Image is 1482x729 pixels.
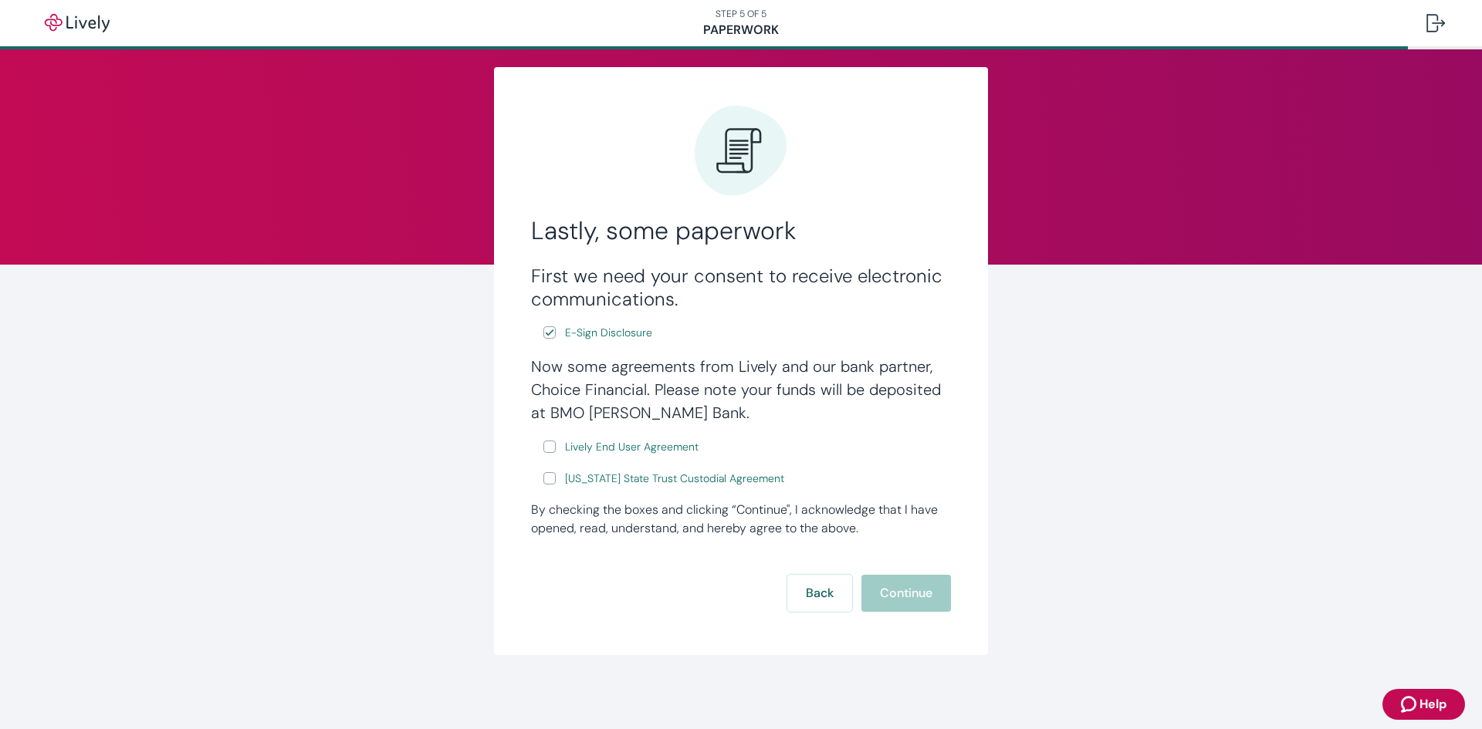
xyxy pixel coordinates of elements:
[531,355,951,424] h4: Now some agreements from Lively and our bank partner, Choice Financial. Please note your funds wi...
[1414,5,1457,42] button: Log out
[1401,695,1419,714] svg: Zendesk support icon
[562,323,655,343] a: e-sign disclosure document
[1419,695,1446,714] span: Help
[562,437,702,457] a: e-sign disclosure document
[562,469,787,488] a: e-sign disclosure document
[1382,689,1465,720] button: Zendesk support iconHelp
[565,325,652,341] span: E-Sign Disclosure
[34,14,120,32] img: Lively
[565,439,699,455] span: Lively End User Agreement
[531,265,951,311] h3: First we need your consent to receive electronic communications.
[565,471,784,487] span: [US_STATE] State Trust Custodial Agreement
[531,215,951,246] h2: Lastly, some paperwork
[787,575,852,612] button: Back
[531,501,951,538] div: By checking the boxes and clicking “Continue", I acknowledge that I have opened, read, understand...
